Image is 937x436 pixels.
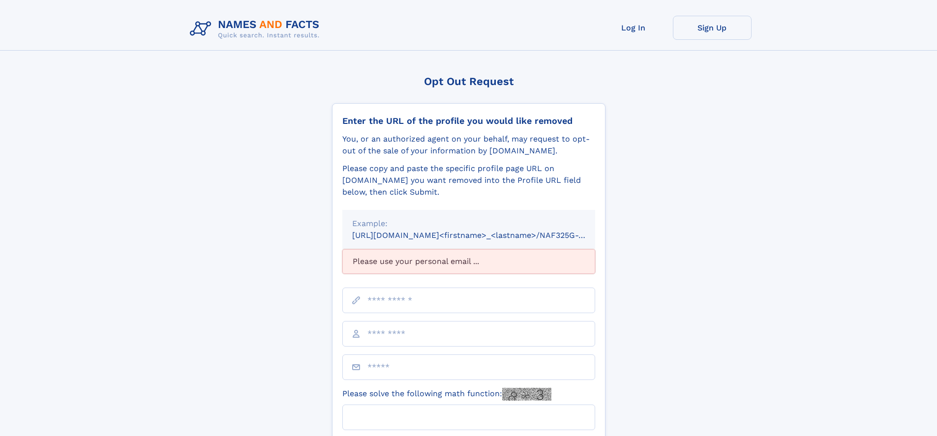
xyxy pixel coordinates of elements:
div: Please copy and paste the specific profile page URL on [DOMAIN_NAME] you want removed into the Pr... [342,163,595,198]
div: Example: [352,218,585,230]
div: Opt Out Request [332,75,605,87]
div: You, or an authorized agent on your behalf, may request to opt-out of the sale of your informatio... [342,133,595,157]
a: Log In [594,16,673,40]
a: Sign Up [673,16,752,40]
img: Logo Names and Facts [186,16,328,42]
small: [URL][DOMAIN_NAME]<firstname>_<lastname>/NAF325G-xxxxxxxx [352,231,614,240]
label: Please solve the following math function: [342,388,551,401]
div: Please use your personal email ... [342,249,595,274]
div: Enter the URL of the profile you would like removed [342,116,595,126]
